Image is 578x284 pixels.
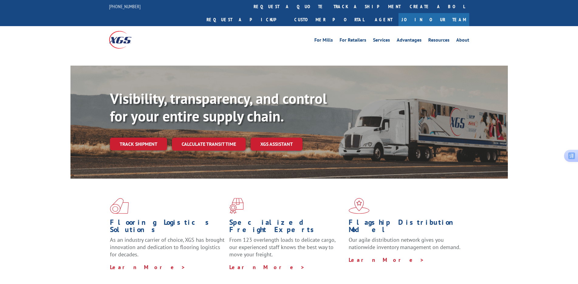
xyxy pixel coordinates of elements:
a: Learn More > [349,256,424,263]
span: As an industry carrier of choice, XGS has brought innovation and dedication to flooring logistics... [110,236,224,258]
a: Learn More > [229,264,305,271]
a: Track shipment [110,138,167,150]
a: Learn More > [110,264,186,271]
span: Our agile distribution network gives you nationwide inventory management on demand. [349,236,460,251]
img: xgs-icon-total-supply-chain-intelligence-red [110,198,129,214]
a: Customer Portal [290,13,369,26]
h1: Flooring Logistics Solutions [110,219,225,236]
a: About [456,38,469,44]
b: Visibility, transparency, and control for your entire supply chain. [110,89,327,125]
a: For Mills [314,38,333,44]
img: xgs-icon-flagship-distribution-model-red [349,198,370,214]
h1: Flagship Distribution Model [349,219,463,236]
p: From 123 overlength loads to delicate cargo, our experienced staff knows the best way to move you... [229,236,344,263]
a: Services [373,38,390,44]
a: Join Our Team [398,13,469,26]
a: Advantages [397,38,422,44]
h1: Specialized Freight Experts [229,219,344,236]
a: [PHONE_NUMBER] [109,3,141,9]
img: xgs-icon-focused-on-flooring-red [229,198,244,214]
a: Resources [428,38,450,44]
a: For Retailers [340,38,366,44]
a: Calculate transit time [172,138,246,151]
a: XGS ASSISTANT [251,138,303,151]
a: Agent [369,13,398,26]
a: Request a pickup [202,13,290,26]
